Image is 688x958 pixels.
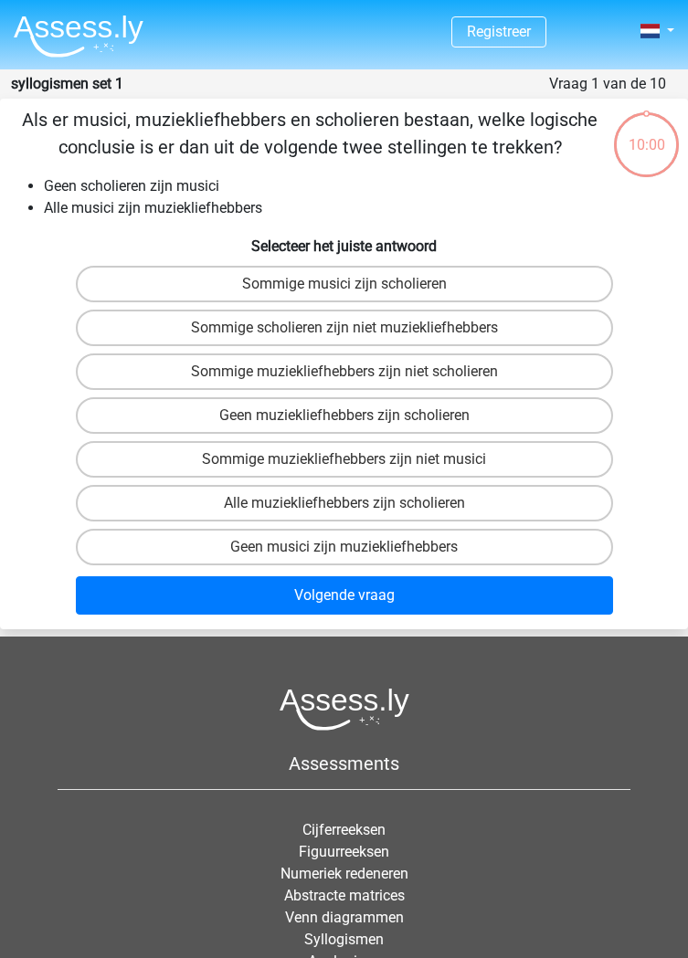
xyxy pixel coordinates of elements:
[76,266,613,302] label: Sommige musici zijn scholieren
[304,931,384,948] a: Syllogismen
[76,397,613,434] label: Geen muziekliefhebbers zijn scholieren
[549,73,666,95] div: Vraag 1 van de 10
[7,106,612,161] p: Als er musici, muziekliefhebbers en scholieren bestaan, welke logische conclusie is er dan uit de...
[76,576,613,615] button: Volgende vraag
[7,234,681,255] h6: Selecteer het juiste antwoord
[284,887,405,904] a: Abstracte matrices
[76,353,613,390] label: Sommige muziekliefhebbers zijn niet scholieren
[44,197,681,219] li: Alle musici zijn muziekliefhebbers
[76,441,613,478] label: Sommige muziekliefhebbers zijn niet musici
[76,310,613,346] label: Sommige scholieren zijn niet muziekliefhebbers
[299,843,389,860] a: Figuurreeksen
[76,485,613,521] label: Alle muziekliefhebbers zijn scholieren
[280,865,408,882] a: Numeriek redeneren
[467,23,531,40] a: Registreer
[14,15,143,58] img: Assessly
[612,111,681,156] div: 10:00
[280,688,409,731] img: Assessly logo
[302,821,386,838] a: Cijferreeksen
[58,753,630,774] h5: Assessments
[285,909,404,926] a: Venn diagrammen
[11,75,123,92] strong: syllogismen set 1
[76,529,613,565] label: Geen musici zijn muziekliefhebbers
[44,175,681,197] li: Geen scholieren zijn musici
